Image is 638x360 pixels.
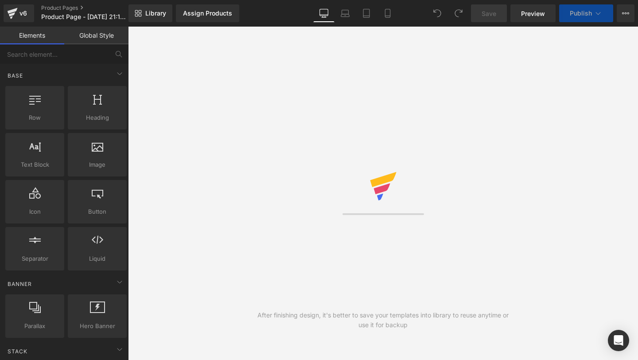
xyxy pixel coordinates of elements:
[617,4,634,22] button: More
[183,10,232,17] div: Assign Products
[41,4,143,12] a: Product Pages
[128,4,172,22] a: New Library
[70,254,124,263] span: Liquid
[41,13,126,20] span: Product Page - [DATE] 21:18:06
[145,9,166,17] span: Library
[8,321,62,331] span: Parallax
[608,330,629,351] div: Open Intercom Messenger
[356,4,377,22] a: Tablet
[256,310,511,330] div: After finishing design, it's better to save your templates into library to reuse anytime or use i...
[8,113,62,122] span: Row
[559,4,613,22] button: Publish
[70,321,124,331] span: Hero Banner
[7,71,24,80] span: Base
[64,27,128,44] a: Global Style
[8,160,62,169] span: Text Block
[8,207,62,216] span: Icon
[482,9,496,18] span: Save
[70,113,124,122] span: Heading
[377,4,398,22] a: Mobile
[70,207,124,216] span: Button
[8,254,62,263] span: Separator
[70,160,124,169] span: Image
[521,9,545,18] span: Preview
[7,280,33,288] span: Banner
[313,4,335,22] a: Desktop
[335,4,356,22] a: Laptop
[18,8,29,19] div: v6
[428,4,446,22] button: Undo
[4,4,34,22] a: v6
[7,347,28,356] span: Stack
[450,4,467,22] button: Redo
[570,10,592,17] span: Publish
[510,4,556,22] a: Preview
